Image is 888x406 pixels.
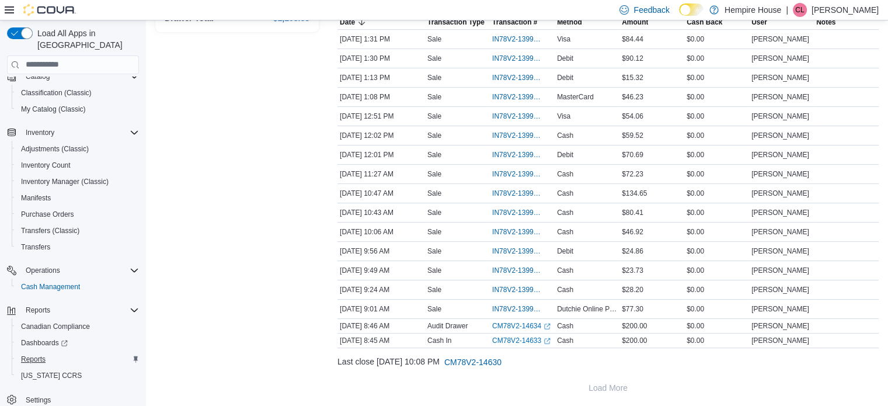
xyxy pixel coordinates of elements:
div: [DATE] 9:49 AM [337,263,425,277]
p: | [786,3,788,17]
a: Inventory Count [16,158,75,172]
button: [US_STATE] CCRS [12,367,144,384]
span: $23.73 [622,266,643,275]
a: Canadian Compliance [16,320,95,334]
p: Sale [427,73,441,82]
div: $0.00 [684,109,749,123]
p: Audit Drawer [427,321,468,331]
span: [PERSON_NAME] [751,189,809,198]
button: IN78V2-139993 [492,32,552,46]
div: Chris Lochan [793,3,807,17]
button: IN78V2-139978 [492,148,552,162]
span: Dashboards [21,338,68,348]
span: [PERSON_NAME] [751,321,809,331]
button: Date [337,15,425,29]
span: Cash Management [16,280,139,294]
span: Reports [21,355,46,364]
div: [DATE] 10:06 AM [337,225,425,239]
div: [DATE] 1:08 PM [337,90,425,104]
input: Dark Mode [679,4,704,16]
div: [DATE] 8:45 AM [337,334,425,348]
span: Transaction Type [427,18,485,27]
span: IN78V2-139966 [492,247,541,256]
span: Debit [557,150,573,159]
span: Manifests [16,191,139,205]
span: [PERSON_NAME] [751,266,809,275]
span: Classification (Classic) [16,86,139,100]
span: [PERSON_NAME] [751,247,809,256]
p: Sale [427,54,441,63]
a: Dashboards [12,335,144,351]
span: $134.65 [622,189,647,198]
span: IN78V2-139978 [492,150,541,159]
button: User [749,15,814,29]
a: Reports [16,352,50,366]
span: [PERSON_NAME] [751,150,809,159]
button: Inventory Manager (Classic) [12,173,144,190]
div: $0.00 [684,319,749,333]
div: [DATE] 9:56 AM [337,244,425,258]
a: Transfers (Classic) [16,224,84,238]
span: Visa [557,112,570,121]
p: [PERSON_NAME] [812,3,879,17]
div: [DATE] 1:30 PM [337,51,425,65]
span: Inventory [21,126,139,140]
button: IN78V2-139973 [492,186,552,200]
span: Cash [557,169,573,179]
p: Sale [427,150,441,159]
span: Cash [557,189,573,198]
span: IN78V2-139988 [492,73,541,82]
span: [PERSON_NAME] [751,304,809,314]
button: IN78V2-139966 [492,244,552,258]
button: Operations [21,263,65,277]
span: Date [340,18,355,27]
span: Cash [557,131,573,140]
button: CM78V2-14630 [440,351,506,374]
span: IN78V2-139973 [492,189,541,198]
span: Cash [557,336,573,345]
span: IN78V2-139986 [492,92,541,102]
span: Washington CCRS [16,369,139,383]
span: Canadian Compliance [21,322,90,331]
button: IN78V2-139965 [492,263,552,277]
div: [DATE] 8:46 AM [337,319,425,333]
span: Catalog [21,70,139,84]
span: Transfers [16,240,139,254]
button: IN78V2-139988 [492,71,552,85]
button: Method [555,15,619,29]
span: [PERSON_NAME] [751,169,809,179]
span: [PERSON_NAME] [751,34,809,44]
span: Inventory Manager (Classic) [16,175,139,189]
span: IN78V2-139961 [492,304,541,314]
span: $54.06 [622,112,643,121]
span: Feedback [633,4,669,16]
button: Inventory [21,126,59,140]
button: Reports [21,303,55,317]
button: Reports [12,351,144,367]
span: Cash [557,266,573,275]
button: IN78V2-139962 [492,283,552,297]
button: Inventory [2,124,144,141]
a: Manifests [16,191,55,205]
button: Transfers [12,239,144,255]
button: Amount [619,15,684,29]
button: My Catalog (Classic) [12,101,144,117]
span: Adjustments (Classic) [21,144,89,154]
span: Dashboards [16,336,139,350]
div: $0.00 [684,148,749,162]
a: Transfers [16,240,55,254]
div: $0.00 [684,90,749,104]
svg: External link [544,338,551,345]
span: $80.41 [622,208,643,217]
p: Sale [427,189,441,198]
a: Cash Management [16,280,85,294]
button: IN78V2-139983 [492,109,552,123]
p: Sale [427,266,441,275]
button: Adjustments (Classic) [12,141,144,157]
span: Inventory Count [21,161,71,170]
button: Operations [2,262,144,279]
span: Cash [557,208,573,217]
p: Cash In [427,336,451,345]
div: [DATE] 9:24 AM [337,283,425,297]
span: [PERSON_NAME] [751,92,809,102]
